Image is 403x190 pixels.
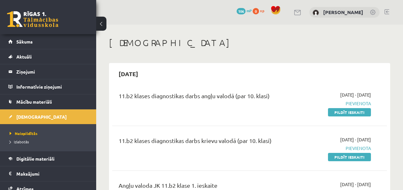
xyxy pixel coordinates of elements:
span: 106 [237,8,246,14]
a: Pildīt ieskaiti [328,153,371,161]
legend: Maksājumi [16,166,88,181]
span: Pievienota [293,145,371,152]
a: Mācību materiāli [8,94,88,109]
a: Sākums [8,34,88,49]
a: Digitālie materiāli [8,151,88,166]
h1: [DEMOGRAPHIC_DATA] [109,37,390,48]
a: Neizpildītās [10,131,90,136]
span: xp [260,8,264,13]
a: Rīgas 1. Tālmācības vidusskola [7,11,58,27]
legend: Informatīvie ziņojumi [16,79,88,94]
span: Digitālie materiāli [16,156,55,162]
span: [DATE] - [DATE] [340,91,371,98]
span: mP [247,8,252,13]
span: Sākums [16,39,33,44]
a: 0 xp [253,8,267,13]
a: Maksājumi [8,166,88,181]
a: Izlabotās [10,139,90,145]
a: Pildīt ieskaiti [328,108,371,116]
a: [PERSON_NAME] [323,9,363,15]
span: Pievienota [293,100,371,107]
legend: Ziņojumi [16,64,88,79]
span: [DATE] - [DATE] [340,181,371,188]
a: Informatīvie ziņojumi [8,79,88,94]
img: Anastasija Maškova [313,10,319,16]
div: 11.b2 klases diagnostikas darbs angļu valodā (par 10. klasi) [119,91,284,103]
a: Aktuāli [8,49,88,64]
span: [DATE] - [DATE] [340,136,371,143]
span: [DEMOGRAPHIC_DATA] [16,114,67,120]
a: [DEMOGRAPHIC_DATA] [8,109,88,124]
span: Aktuāli [16,54,32,59]
a: Ziņojumi [8,64,88,79]
div: 11.b2 klases diagnostikas darbs krievu valodā (par 10. klasi) [119,136,284,148]
span: Neizpildītās [10,131,38,136]
span: Mācību materiāli [16,99,52,105]
h2: [DATE] [112,66,145,81]
a: 106 mP [237,8,252,13]
span: 0 [253,8,259,14]
span: Izlabotās [10,139,29,144]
